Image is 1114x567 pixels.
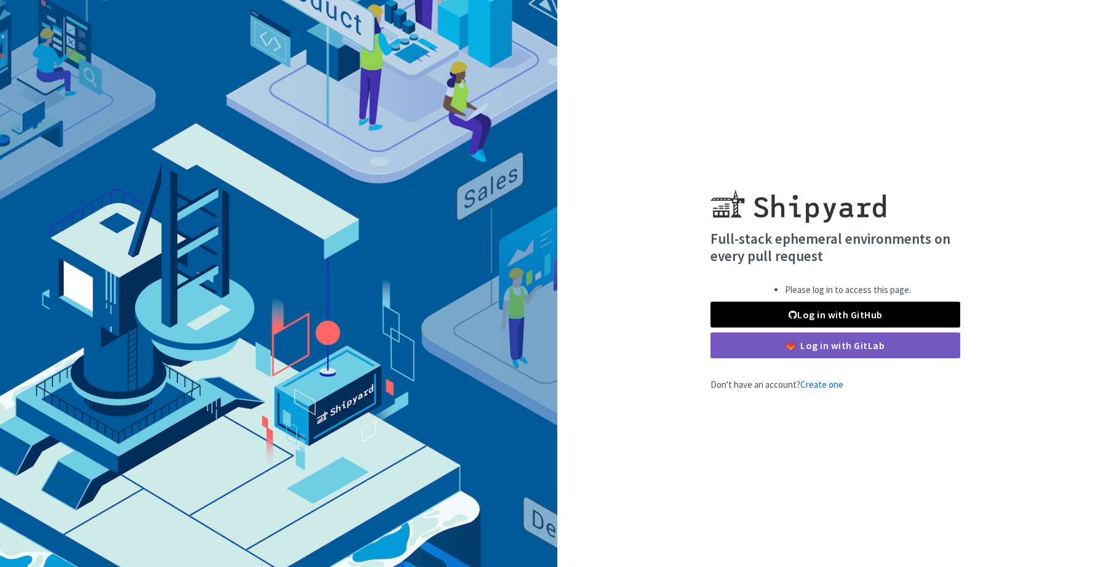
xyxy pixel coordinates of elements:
[710,332,960,358] a: Log in with GitLab
[710,379,843,390] span: Don't have an account?
[785,283,911,297] li: Please log in to access this page.
[710,230,960,264] h4: Full-stack ephemeral environments on every pull request
[710,302,960,328] a: Log in with GitHub
[800,379,843,390] a: Create one
[786,341,795,350] img: gitlab-color.svg
[710,175,886,223] img: Shipyard logo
